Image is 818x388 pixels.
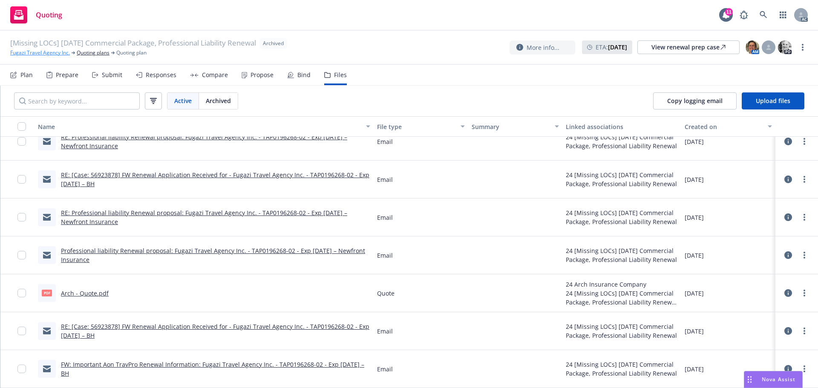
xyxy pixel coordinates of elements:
[377,251,393,260] span: Email
[685,213,704,222] span: [DATE]
[566,132,678,150] div: 24 [Missing LOCs] [DATE] Commercial Package, Professional Liability Renewal
[206,96,231,105] span: Archived
[799,212,809,222] a: more
[681,116,775,137] button: Created on
[685,122,763,131] div: Created on
[799,174,809,184] a: more
[61,360,364,377] a: FW: Important Aon TravPro Renewal Information: Fugazi Travel Agency Inc. - TAP0196268-02 - Exp [D...
[251,72,274,78] div: Propose
[116,49,147,57] span: Quoting plan
[377,365,393,374] span: Email
[17,365,26,373] input: Toggle Row Selected
[566,360,678,378] div: 24 [Missing LOCs] [DATE] Commercial Package, Professional Liability Renewal
[798,42,808,52] a: more
[36,11,62,18] span: Quoting
[61,289,109,297] a: Arch - Quote.pdf
[566,170,678,188] div: 24 [Missing LOCs] [DATE] Commercial Package, Professional Liability Renewal
[566,280,678,289] div: 24 Arch Insurance Company
[756,97,790,105] span: Upload files
[653,92,737,109] button: Copy logging email
[685,289,704,298] span: [DATE]
[775,6,792,23] a: Switch app
[799,364,809,374] a: more
[61,322,369,339] a: RE: [Case: 56923878] FW Renewal Application Received for - Fugazi Travel Agency Inc. - TAP0196268...
[735,6,752,23] a: Report a Bug
[334,72,347,78] div: Files
[744,371,803,388] button: Nova Assist
[377,327,393,336] span: Email
[61,247,365,264] a: Professional liability Renewal proposal: Fugazi Travel Agency Inc. - TAP0196268-02 - Exp [DATE] –...
[374,116,468,137] button: File type
[746,40,759,54] img: photo
[799,326,809,336] a: more
[17,137,26,146] input: Toggle Row Selected
[778,40,792,54] img: photo
[102,72,122,78] div: Submit
[799,136,809,147] a: more
[596,43,627,52] span: ETA :
[146,72,176,78] div: Responses
[744,371,755,388] div: Drag to move
[799,288,809,298] a: more
[17,251,26,259] input: Toggle Row Selected
[685,175,704,184] span: [DATE]
[762,376,795,383] span: Nova Assist
[174,96,192,105] span: Active
[263,40,284,47] span: Archived
[10,49,70,57] a: Fugazi Travel Agency Inc.
[566,246,678,264] div: 24 [Missing LOCs] [DATE] Commercial Package, Professional Liability Renewal
[637,40,740,54] a: View renewal prep case
[61,171,369,188] a: RE: [Case: 56923878] FW Renewal Application Received for - Fugazi Travel Agency Inc. - TAP0196268...
[685,137,704,146] span: [DATE]
[56,72,78,78] div: Prepare
[377,213,393,222] span: Email
[38,122,361,131] div: Name
[799,250,809,260] a: more
[685,327,704,336] span: [DATE]
[566,208,678,226] div: 24 [Missing LOCs] [DATE] Commercial Package, Professional Liability Renewal
[17,175,26,184] input: Toggle Row Selected
[17,327,26,335] input: Toggle Row Selected
[472,122,550,131] div: Summary
[377,175,393,184] span: Email
[377,289,395,298] span: Quote
[42,290,52,296] span: pdf
[61,209,347,226] a: RE: Professional liability Renewal proposal: Fugazi Travel Agency Inc. - TAP0196268-02 - Exp [DAT...
[510,40,575,55] button: More info...
[377,122,455,131] div: File type
[685,251,704,260] span: [DATE]
[742,92,804,109] button: Upload files
[297,72,311,78] div: Bind
[667,97,723,105] span: Copy logging email
[17,213,26,221] input: Toggle Row Selected
[527,43,559,52] span: More info...
[468,116,562,137] button: Summary
[377,137,393,146] span: Email
[566,322,678,340] div: 24 [Missing LOCs] [DATE] Commercial Package, Professional Liability Renewal
[14,92,140,109] input: Search by keyword...
[10,38,256,49] span: [Missing LOCs] [DATE] Commercial Package, Professional Liability Renewal
[685,365,704,374] span: [DATE]
[755,6,772,23] a: Search
[17,122,26,131] input: Select all
[20,72,33,78] div: Plan
[77,49,109,57] a: Quoting plans
[17,289,26,297] input: Toggle Row Selected
[566,122,678,131] div: Linked associations
[562,116,681,137] button: Linked associations
[202,72,228,78] div: Compare
[7,3,66,27] a: Quoting
[35,116,374,137] button: Name
[566,289,678,307] div: 24 [Missing LOCs] [DATE] Commercial Package, Professional Liability Renewal
[725,8,733,16] div: 11
[608,43,627,51] strong: [DATE]
[651,41,726,54] div: View renewal prep case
